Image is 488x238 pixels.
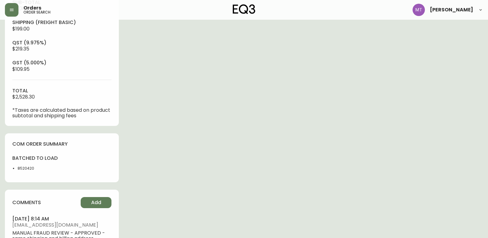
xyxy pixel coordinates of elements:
[81,197,111,208] button: Add
[12,45,29,52] span: $219.35
[12,141,111,147] h4: com order summary
[12,107,111,119] p: *Taxes are calculated based on product subtotal and shipping fees
[413,4,425,16] img: 397d82b7ede99da91c28605cdd79fceb
[430,7,473,12] span: [PERSON_NAME]
[12,93,35,100] span: $2,528.30
[12,87,111,94] h4: total
[18,166,58,171] li: 8520420
[23,10,50,14] h5: order search
[12,216,111,222] h4: [DATE] 8:14 am
[12,155,58,162] h4: batched to load
[12,199,41,206] h4: comments
[12,222,111,228] span: [EMAIL_ADDRESS][DOMAIN_NAME]
[12,25,30,32] span: $199.00
[12,66,30,73] span: $109.95
[23,6,41,10] span: Orders
[12,59,111,66] h4: gst (5.000%)
[91,199,101,206] span: Add
[233,4,256,14] img: logo
[12,39,111,46] h4: qst (9.975%)
[12,19,111,26] h4: Shipping ( Freight Basic )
